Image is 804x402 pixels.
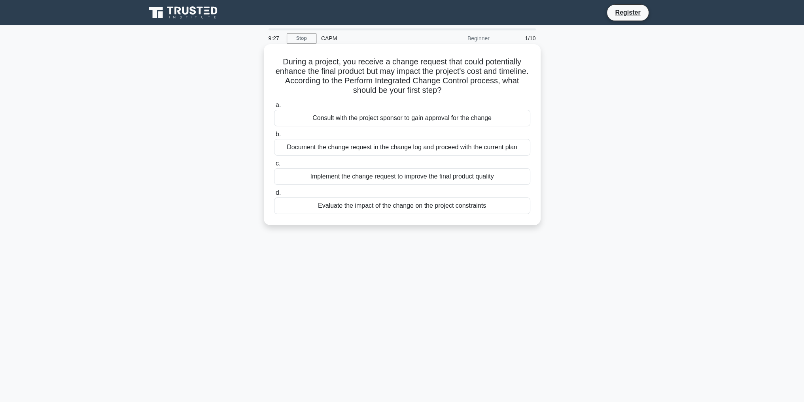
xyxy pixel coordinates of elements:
span: b. [276,131,281,137]
div: Evaluate the impact of the change on the project constraints [274,197,530,214]
a: Stop [287,34,316,43]
div: CAPM [316,30,425,46]
span: a. [276,101,281,108]
a: Register [610,8,645,17]
h5: During a project, you receive a change request that could potentially enhance the final product b... [273,57,531,96]
div: Implement the change request to improve the final product quality [274,168,530,185]
div: 1/10 [494,30,541,46]
span: d. [276,189,281,196]
div: Consult with the project sponsor to gain approval for the change [274,110,530,126]
div: Beginner [425,30,494,46]
div: 9:27 [264,30,287,46]
div: Document the change request in the change log and proceed with the current plan [274,139,530,156]
span: c. [276,160,280,167]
